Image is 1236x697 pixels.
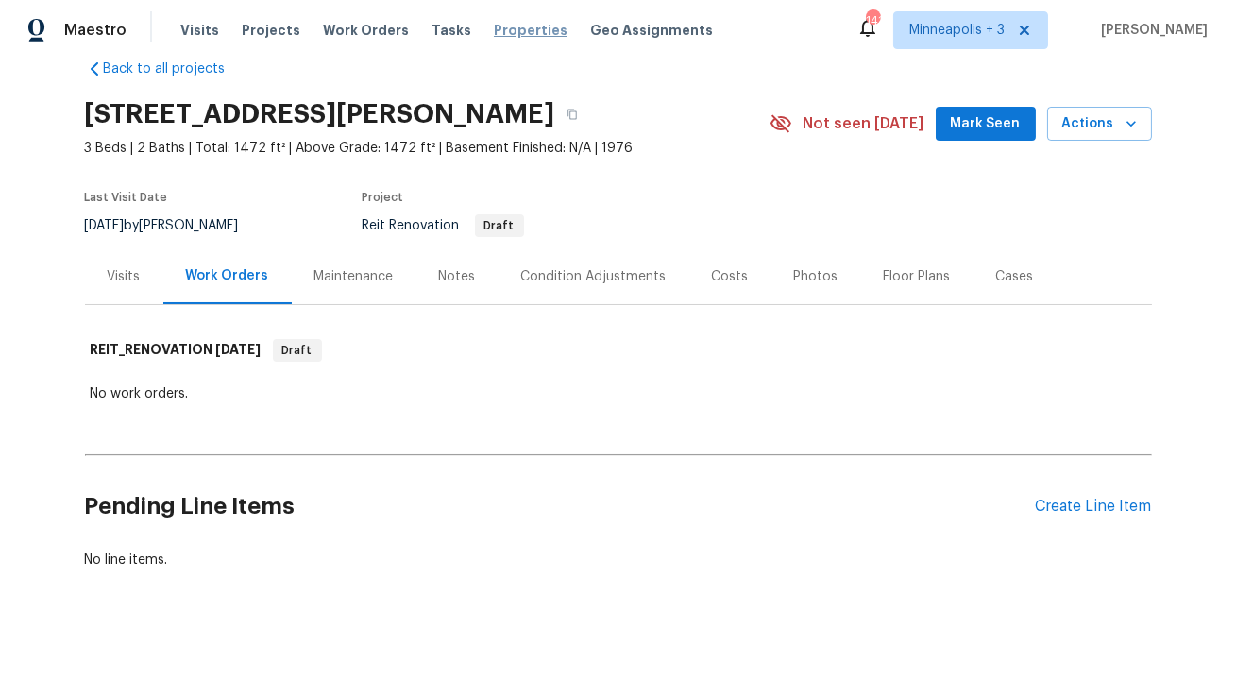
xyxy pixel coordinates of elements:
[996,267,1034,286] div: Cases
[64,21,127,40] span: Maestro
[432,24,471,37] span: Tasks
[951,112,1021,136] span: Mark Seen
[936,107,1036,142] button: Mark Seen
[186,266,269,285] div: Work Orders
[85,320,1152,381] div: REIT_RENOVATION [DATE]Draft
[85,105,555,124] h2: [STREET_ADDRESS][PERSON_NAME]
[85,219,125,232] span: [DATE]
[91,384,1146,403] div: No work orders.
[439,267,476,286] div: Notes
[85,214,262,237] div: by [PERSON_NAME]
[1036,498,1152,516] div: Create Line Item
[323,21,409,40] span: Work Orders
[1093,21,1208,40] span: [PERSON_NAME]
[590,21,713,40] span: Geo Assignments
[108,267,141,286] div: Visits
[363,192,404,203] span: Project
[712,267,749,286] div: Costs
[794,267,838,286] div: Photos
[85,59,266,78] a: Back to all projects
[242,21,300,40] span: Projects
[1062,112,1137,136] span: Actions
[884,267,951,286] div: Floor Plans
[85,551,1152,569] div: No line items.
[494,21,567,40] span: Properties
[363,219,524,232] span: Reit Renovation
[477,220,522,231] span: Draft
[275,341,320,360] span: Draft
[521,267,667,286] div: Condition Adjustments
[85,463,1036,551] h2: Pending Line Items
[804,114,924,133] span: Not seen [DATE]
[85,192,168,203] span: Last Visit Date
[909,21,1005,40] span: Minneapolis + 3
[1047,107,1152,142] button: Actions
[91,339,262,362] h6: REIT_RENOVATION
[216,343,262,356] span: [DATE]
[85,139,770,158] span: 3 Beds | 2 Baths | Total: 1472 ft² | Above Grade: 1472 ft² | Basement Finished: N/A | 1976
[555,97,589,131] button: Copy Address
[180,21,219,40] span: Visits
[866,11,879,30] div: 141
[314,267,394,286] div: Maintenance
